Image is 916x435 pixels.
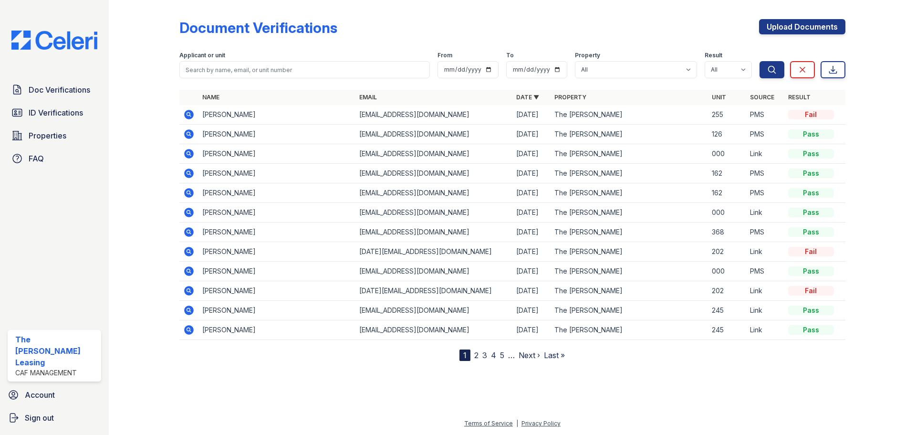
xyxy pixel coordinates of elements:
a: Upload Documents [759,19,845,34]
span: ID Verifications [29,107,83,118]
td: [DATE] [512,105,551,125]
a: Account [4,385,105,404]
td: [PERSON_NAME] [198,183,355,203]
div: The [PERSON_NAME] Leasing [15,334,97,368]
td: [DATE] [512,262,551,281]
a: Name [202,94,219,101]
label: To [506,52,514,59]
div: | [516,420,518,427]
td: [DATE] [512,301,551,320]
td: [DATE][EMAIL_ADDRESS][DOMAIN_NAME] [355,281,512,301]
div: Pass [788,188,834,198]
td: [EMAIL_ADDRESS][DOMAIN_NAME] [355,105,512,125]
td: The [PERSON_NAME] [551,203,708,223]
div: Fail [788,110,834,119]
td: [PERSON_NAME] [198,301,355,320]
td: Link [746,281,784,301]
td: 126 [708,125,746,144]
td: The [PERSON_NAME] [551,320,708,340]
div: Pass [788,227,834,237]
td: The [PERSON_NAME] [551,144,708,164]
td: [DATE] [512,125,551,144]
input: Search by name, email, or unit number [179,61,430,78]
td: Link [746,242,784,262]
a: Email [359,94,377,101]
td: [PERSON_NAME] [198,105,355,125]
td: Link [746,301,784,320]
img: CE_Logo_Blue-a8612792a0a2168367f1c8372b55b34899dd931a85d93a1a3d3e32e68fde9ad4.png [4,31,105,50]
a: Next › [519,350,540,360]
a: Sign out [4,408,105,427]
td: [PERSON_NAME] [198,242,355,262]
div: Fail [788,247,834,256]
td: [DATE] [512,281,551,301]
a: Terms of Service [464,420,513,427]
td: PMS [746,223,784,242]
td: [PERSON_NAME] [198,144,355,164]
span: Account [25,389,55,401]
td: 255 [708,105,746,125]
td: The [PERSON_NAME] [551,223,708,242]
a: FAQ [8,149,101,168]
td: Link [746,320,784,340]
td: PMS [746,164,784,183]
td: [DATE] [512,242,551,262]
td: PMS [746,262,784,281]
label: Applicant or unit [179,52,225,59]
td: The [PERSON_NAME] [551,105,708,125]
div: Pass [788,306,834,315]
td: 245 [708,320,746,340]
td: 162 [708,183,746,203]
td: [DATE] [512,320,551,340]
td: The [PERSON_NAME] [551,281,708,301]
td: 000 [708,203,746,223]
a: Unit [712,94,726,101]
div: Pass [788,208,834,217]
td: The [PERSON_NAME] [551,301,708,320]
a: 2 [474,350,479,360]
td: Link [746,144,784,164]
a: 3 [482,350,487,360]
td: [PERSON_NAME] [198,320,355,340]
td: [EMAIL_ADDRESS][DOMAIN_NAME] [355,262,512,281]
div: Pass [788,129,834,139]
span: Doc Verifications [29,84,90,95]
div: Pass [788,169,834,178]
td: [EMAIL_ADDRESS][DOMAIN_NAME] [355,320,512,340]
td: [PERSON_NAME] [198,203,355,223]
div: Pass [788,325,834,335]
td: [EMAIL_ADDRESS][DOMAIN_NAME] [355,203,512,223]
div: CAF Management [15,368,97,378]
a: Last » [544,350,565,360]
td: 000 [708,144,746,164]
td: [EMAIL_ADDRESS][DOMAIN_NAME] [355,144,512,164]
a: 5 [500,350,504,360]
div: Pass [788,266,834,276]
a: Doc Verifications [8,80,101,99]
span: Sign out [25,412,54,424]
a: Property [554,94,586,101]
td: [EMAIL_ADDRESS][DOMAIN_NAME] [355,223,512,242]
a: 4 [491,350,496,360]
td: The [PERSON_NAME] [551,242,708,262]
span: FAQ [29,153,44,164]
td: [DATE] [512,164,551,183]
td: [EMAIL_ADDRESS][DOMAIN_NAME] [355,183,512,203]
label: From [437,52,452,59]
a: Properties [8,126,101,145]
td: 368 [708,223,746,242]
td: 202 [708,281,746,301]
td: The [PERSON_NAME] [551,125,708,144]
td: The [PERSON_NAME] [551,183,708,203]
td: 162 [708,164,746,183]
td: 202 [708,242,746,262]
td: PMS [746,183,784,203]
div: Fail [788,286,834,296]
a: Date ▼ [516,94,539,101]
td: 245 [708,301,746,320]
span: … [508,350,515,361]
div: Document Verifications [179,19,337,36]
td: [DATE] [512,183,551,203]
a: Result [788,94,811,101]
td: [PERSON_NAME] [198,164,355,183]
